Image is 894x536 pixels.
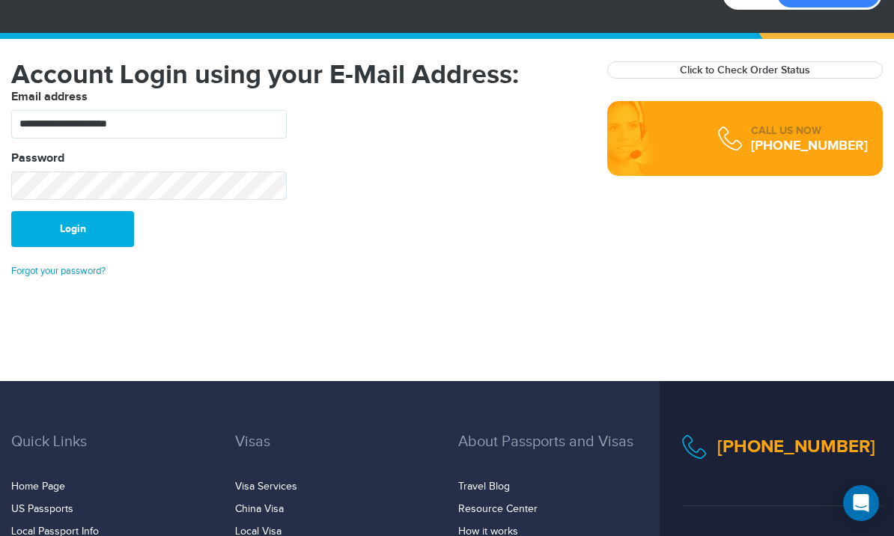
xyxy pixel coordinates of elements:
[235,433,437,472] h3: Visas
[751,124,868,138] div: CALL US NOW
[11,88,88,106] label: Email address
[717,436,875,457] a: [PHONE_NUMBER]
[11,433,213,472] h3: Quick Links
[11,481,65,493] a: Home Page
[751,138,868,154] a: [PHONE_NUMBER]
[843,485,879,521] div: Open Intercom Messenger
[235,481,297,493] a: Visa Services
[458,503,538,515] a: Resource Center
[11,503,73,515] a: US Passports
[680,64,810,76] a: Click to Check Order Status
[458,433,660,472] h3: About Passports and Visas
[11,211,134,247] button: Login
[11,61,585,88] h1: Account Login using your E-Mail Address:
[235,503,284,515] a: China Visa
[458,481,510,493] a: Travel Blog
[11,150,64,168] label: Password
[11,265,106,277] a: Forgot your password?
